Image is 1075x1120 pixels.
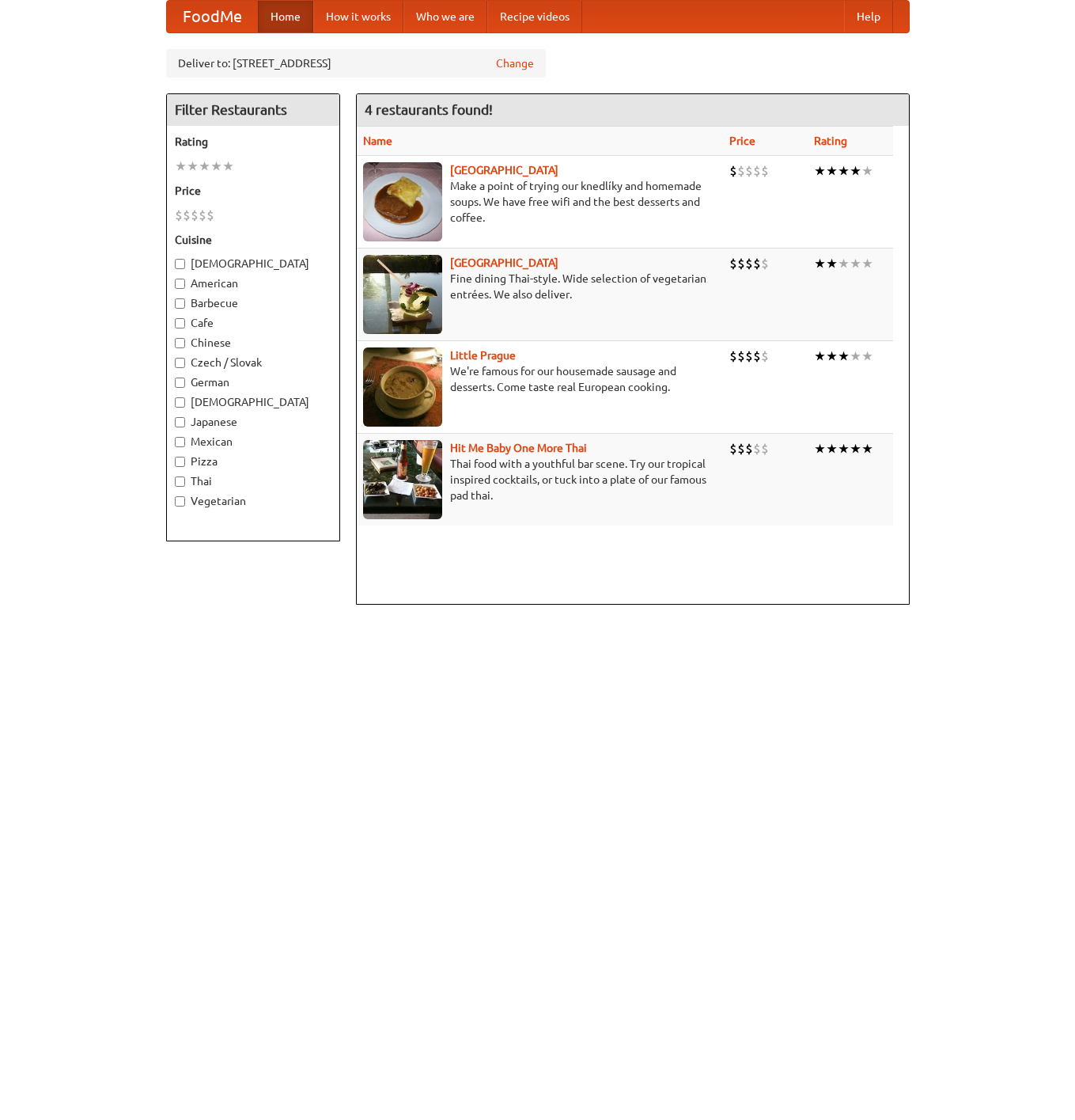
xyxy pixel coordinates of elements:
[175,134,331,150] h5: Rating
[258,1,313,32] a: Home
[450,349,516,362] a: Little Prague
[745,255,753,272] li: $
[363,162,442,241] img: czechpoint.jpg
[745,440,753,457] li: $
[753,440,761,457] li: $
[761,255,769,272] li: $
[450,256,558,269] a: [GEOGRAPHIC_DATA]
[363,135,392,147] a: Name
[838,162,850,180] li: ★
[729,347,737,365] li: $
[175,275,331,291] label: American
[365,102,493,117] ng-pluralize: 4 restaurants found!
[737,162,745,180] li: $
[814,162,826,180] li: ★
[814,135,847,147] a: Rating
[737,347,745,365] li: $
[175,318,185,328] input: Cafe
[838,440,850,457] li: ★
[175,473,331,489] label: Thai
[166,49,546,78] div: Deliver to: [STREET_ADDRESS]
[175,358,185,368] input: Czech / Slovak
[729,255,737,272] li: $
[175,183,331,199] h5: Price
[850,162,861,180] li: ★
[175,355,331,370] label: Czech / Slovak
[496,55,534,71] a: Change
[175,378,185,388] input: German
[175,207,183,224] li: $
[761,162,769,180] li: $
[175,232,331,248] h5: Cuisine
[167,1,258,32] a: FoodMe
[363,271,717,302] p: Fine dining Thai-style. Wide selection of vegetarian entrées. We also deliver.
[450,164,558,177] b: [GEOGRAPHIC_DATA]
[737,440,745,457] li: $
[753,255,761,272] li: $
[450,442,587,454] a: Hit Me Baby One More Thai
[206,207,214,224] li: $
[487,1,582,32] a: Recipe videos
[175,374,331,390] label: German
[850,347,861,365] li: ★
[175,454,331,469] label: Pizza
[826,255,838,272] li: ★
[175,397,185,408] input: [DEMOGRAPHIC_DATA]
[761,440,769,457] li: $
[175,295,331,311] label: Barbecue
[861,255,873,272] li: ★
[838,255,850,272] li: ★
[403,1,487,32] a: Who we are
[753,347,761,365] li: $
[729,135,755,147] a: Price
[745,347,753,365] li: $
[175,493,331,509] label: Vegetarian
[844,1,893,32] a: Help
[191,207,199,224] li: $
[826,162,838,180] li: ★
[850,440,861,457] li: ★
[861,347,873,365] li: ★
[175,256,331,271] label: [DEMOGRAPHIC_DATA]
[183,207,191,224] li: $
[814,440,826,457] li: ★
[838,347,850,365] li: ★
[175,394,331,410] label: [DEMOGRAPHIC_DATA]
[222,158,234,175] li: ★
[313,1,403,32] a: How it works
[729,440,737,457] li: $
[210,158,222,175] li: ★
[814,347,826,365] li: ★
[814,255,826,272] li: ★
[175,457,185,467] input: Pizza
[826,347,838,365] li: ★
[175,279,185,289] input: American
[175,335,331,351] label: Chinese
[175,338,185,348] input: Chinese
[175,434,331,450] label: Mexican
[745,162,753,180] li: $
[175,496,185,507] input: Vegetarian
[761,347,769,365] li: $
[737,255,745,272] li: $
[363,255,442,334] img: satay.jpg
[363,456,717,503] p: Thai food with a youthful bar scene. Try our tropical inspired cocktails, or tuck into a plate of...
[363,347,442,427] img: littleprague.jpg
[729,162,737,180] li: $
[753,162,761,180] li: $
[199,158,210,175] li: ★
[175,259,185,269] input: [DEMOGRAPHIC_DATA]
[175,158,187,175] li: ★
[826,440,838,457] li: ★
[167,94,339,126] h4: Filter Restaurants
[187,158,199,175] li: ★
[850,255,861,272] li: ★
[861,162,873,180] li: ★
[175,437,185,447] input: Mexican
[175,414,331,430] label: Japanese
[363,178,717,226] p: Make a point of trying our knedlíky and homemade soups. We have free wifi and the best desserts a...
[175,476,185,487] input: Thai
